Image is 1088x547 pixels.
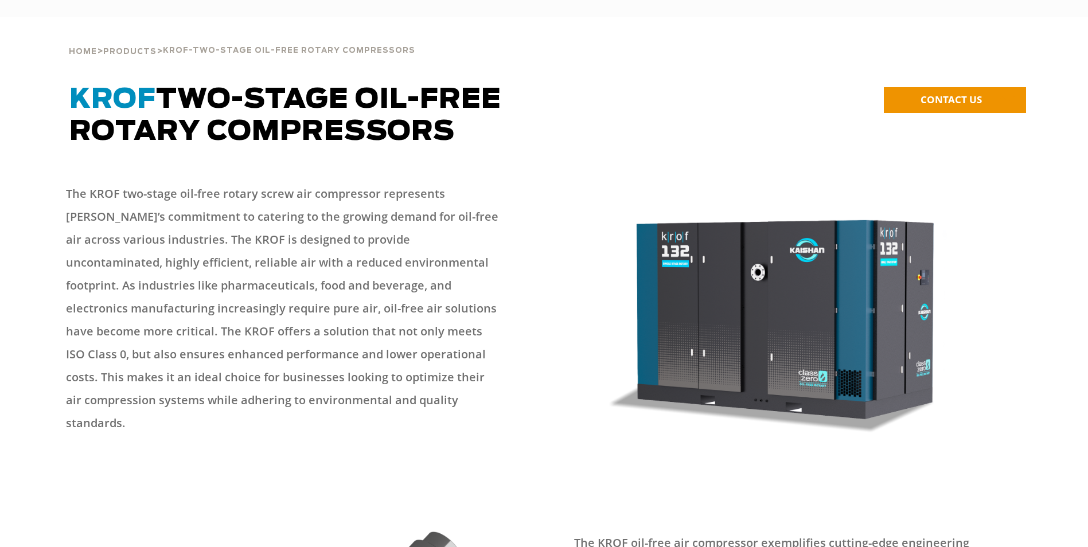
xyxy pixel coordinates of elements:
div: > > [69,17,1019,61]
span: KROF-TWO-STAGE OIL-FREE ROTARY COMPRESSORS [163,47,415,54]
span: Products [103,48,157,56]
a: Home [69,46,97,56]
span: KROF [69,86,156,114]
img: krof132 [551,188,1020,451]
span: Home [69,48,97,56]
p: The KROF two-stage oil-free rotary screw air compressor represents [PERSON_NAME]’s commitment to ... [66,182,498,435]
a: Products [103,46,157,56]
span: CONTACT US [921,93,982,106]
span: TWO-STAGE OIL-FREE ROTARY COMPRESSORS [69,86,501,146]
a: CONTACT US [884,87,1026,113]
